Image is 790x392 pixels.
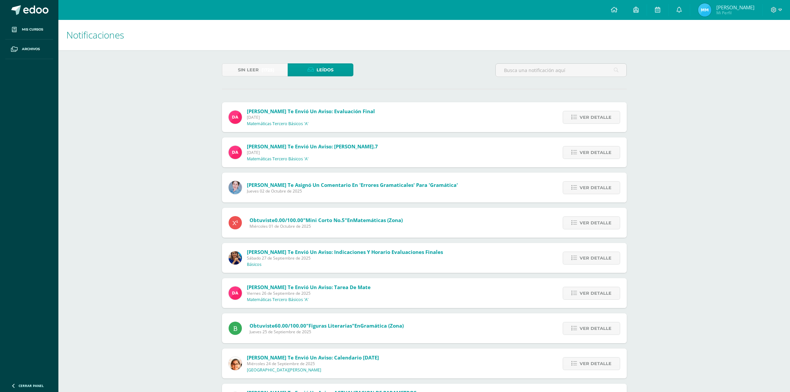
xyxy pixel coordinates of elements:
[580,252,611,264] span: Ver detalle
[5,20,53,39] a: Mis cursos
[229,251,242,265] img: 5d6f35d558c486632aab3bda9a330e6b.png
[247,108,375,115] span: [PERSON_NAME] te envió un aviso: Evaluación final
[229,111,242,124] img: 7fc3c4835503b9285f8a1afc2c295d5e.png
[353,217,403,223] span: Matemáticas (Zona)
[580,287,611,299] span: Ver detalle
[247,182,458,188] span: [PERSON_NAME] te asignó un comentario en 'Errores gramaticales' para 'Gramática'
[250,217,403,223] span: Obtuviste en
[317,64,333,76] span: Leídos
[275,217,303,223] span: 0.00/100.00
[580,111,611,123] span: Ver detalle
[716,10,754,16] span: Mi Perfil
[22,46,40,52] span: Archivos
[19,383,44,388] span: Cerrar panel
[247,284,371,290] span: [PERSON_NAME] te envió un aviso: Tarea de Mate
[22,27,43,32] span: Mis cursos
[229,181,242,194] img: 044c0162fa7e0f0b4b3ccbd14fd12260.png
[5,39,53,59] a: Archivos
[247,143,378,150] span: [PERSON_NAME] te envió un aviso: [PERSON_NAME].7
[229,357,242,370] img: fc85df90bfeed59e7900768220bd73e5.png
[698,3,711,17] img: ca4d86985d57376c57cdb4b3b58a75f4.png
[275,322,306,329] span: 60.00/100.00
[66,29,124,41] span: Notificaciones
[496,64,626,77] input: Busca una notificación aquí
[580,217,611,229] span: Ver detalle
[306,322,354,329] span: "Figuras literarias"
[238,64,259,76] span: Sin leer
[250,322,404,329] span: Obtuviste en
[229,286,242,300] img: 7fc3c4835503b9285f8a1afc2c295d5e.png
[250,329,404,335] span: Jueves 25 de Septiembre de 2025
[716,4,754,11] span: [PERSON_NAME]
[247,150,378,155] span: [DATE]
[247,249,443,255] span: [PERSON_NAME] te envió un aviso: Indicaciones y Horario Evaluaciones Finales
[247,188,458,194] span: Jueves 02 de Octubre de 2025
[580,146,611,159] span: Ver detalle
[360,322,404,329] span: Gramática (Zona)
[247,367,321,373] p: [GEOGRAPHIC_DATA][PERSON_NAME]
[288,63,353,76] a: Leídos
[247,115,375,120] span: [DATE]
[247,290,371,296] span: Viernes 26 de Septiembre de 2025
[247,156,309,162] p: Matemáticas Tercero Básicos 'A'
[247,361,379,366] span: Miércoles 24 de Septiembre de 2025
[303,217,347,223] span: "Mini Corto No.5"
[247,121,309,126] p: Matemáticas Tercero Básicos 'A'
[247,262,261,267] p: Básicos
[247,255,443,261] span: Sábado 27 de Septiembre de 2025
[580,182,611,194] span: Ver detalle
[247,354,379,361] span: [PERSON_NAME] te envió un aviso: Calendario [DATE]
[580,322,611,335] span: Ver detalle
[580,357,611,370] span: Ver detalle
[261,64,274,76] span: (1725)
[247,297,309,302] p: Matemáticas Tercero Básicos 'A'
[229,146,242,159] img: 7fc3c4835503b9285f8a1afc2c295d5e.png
[250,223,403,229] span: Miércoles 01 de Octubre de 2025
[222,63,288,76] a: Sin leer(1725)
